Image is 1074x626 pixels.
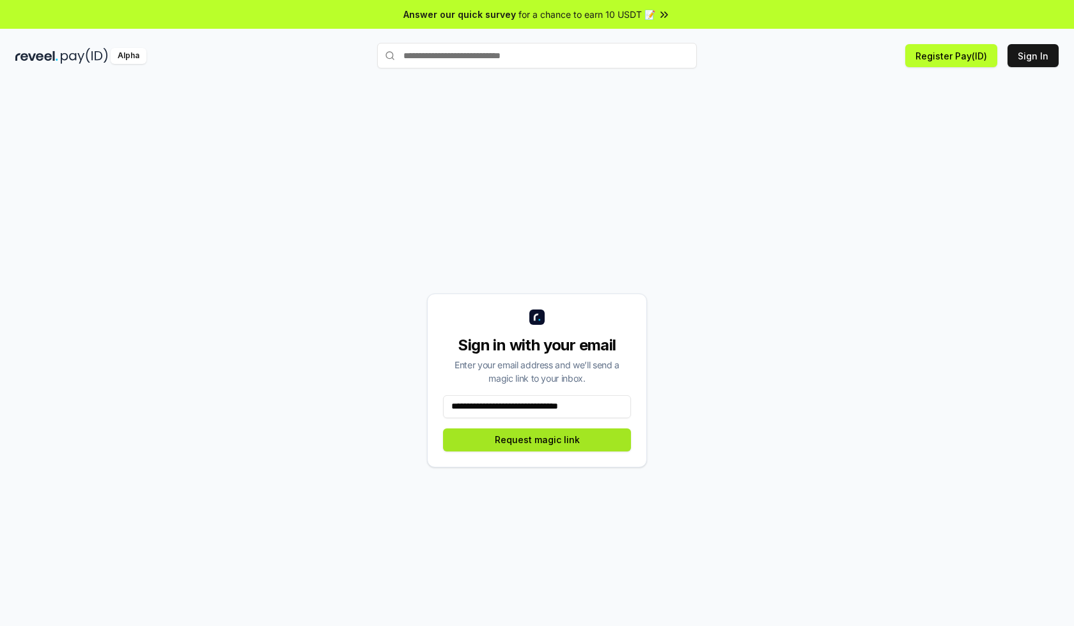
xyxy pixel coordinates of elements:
button: Register Pay(ID) [905,44,997,67]
div: Enter your email address and we’ll send a magic link to your inbox. [443,358,631,385]
img: logo_small [529,309,545,325]
div: Alpha [111,48,146,64]
img: reveel_dark [15,48,58,64]
img: pay_id [61,48,108,64]
button: Sign In [1008,44,1059,67]
span: Answer our quick survey [403,8,516,21]
button: Request magic link [443,428,631,451]
span: for a chance to earn 10 USDT 📝 [518,8,655,21]
div: Sign in with your email [443,335,631,356]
